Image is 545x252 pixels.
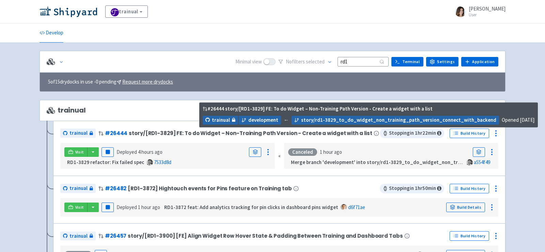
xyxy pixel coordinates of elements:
[292,116,499,125] a: story/rd1-3829_to_do_widget_non_training_path_version_connect_with_backend
[320,149,342,155] time: 1 hour ago
[474,159,490,165] a: a554f49
[451,6,505,17] a: [PERSON_NAME] User
[426,57,458,66] a: Settings
[446,203,485,212] a: Build Details
[203,105,433,113] div: # 26444 story/[RD1-3829] FE: To do Widget – Non-Training Path Version - Create a widget with a list
[284,116,289,124] span: ←
[60,184,96,193] a: trainual
[75,149,84,155] span: Visit
[286,58,325,66] span: No filter s
[301,116,496,124] span: story/rd1-3829_to_do_widget_non_training_path_version_connect_with_backend
[138,149,162,155] time: 4 hours ago
[102,147,114,157] button: Pause
[306,58,325,65] span: selected
[450,231,489,241] a: Build History
[128,186,292,191] span: [RD1-3872] Hightouch events for Pins feature on Training tab
[116,149,162,155] span: Deployed
[203,116,238,125] a: trainual
[288,148,317,156] div: Canceled
[105,5,148,18] a: trainual
[235,58,262,66] span: Minimal view
[116,204,160,210] span: Deployed
[338,57,389,66] input: Search...
[380,184,444,193] span: Stopping in 1 hr 50 min
[69,129,88,137] span: trainual
[48,78,173,86] span: 5 of 15 drydocks in use - 0 pending
[69,184,88,192] span: trainual
[380,129,444,138] span: Stopping in 1 hr 22 min
[212,116,230,124] span: trainual
[461,57,498,66] a: Application
[278,143,281,169] div: «
[520,117,534,123] time: [DATE]
[40,24,63,43] a: Develop
[138,204,160,210] time: 1 hour ago
[40,6,97,17] img: Shipyard logo
[67,159,144,165] strong: RD1-3829 refactor: Fix failed spec
[69,232,88,240] span: trainual
[348,204,365,210] a: d6f71ae
[105,232,126,239] a: #26457
[105,185,126,192] a: #26482
[47,106,86,114] span: trainual
[128,233,403,239] span: story/[RD1-3900] [FE] Align Widget Row Hover State & Padding Between Training and Dashboard Tabs
[64,147,88,157] a: Visit
[391,57,423,66] a: Terminal
[450,129,489,138] a: Build History
[164,204,338,210] strong: RD1-3872 feat: Add analytics tracking for pin clicks in dashboard pins widget
[450,184,489,193] a: Build History
[102,203,114,212] button: Pause
[248,116,278,124] span: development
[469,5,505,12] span: [PERSON_NAME]
[64,203,88,212] a: Visit
[502,117,534,123] span: Opened
[129,130,372,136] span: story/[RD1-3829] FE: To do Widget – Non-Training Path Version - Create a widget with a list
[60,129,96,138] a: trainual
[469,13,505,17] small: User
[239,116,281,125] a: development
[122,78,173,85] u: Request more drydocks
[60,232,96,241] a: trainual
[75,205,84,210] span: Visit
[105,130,127,137] a: #26444
[154,159,171,165] a: 7533d8d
